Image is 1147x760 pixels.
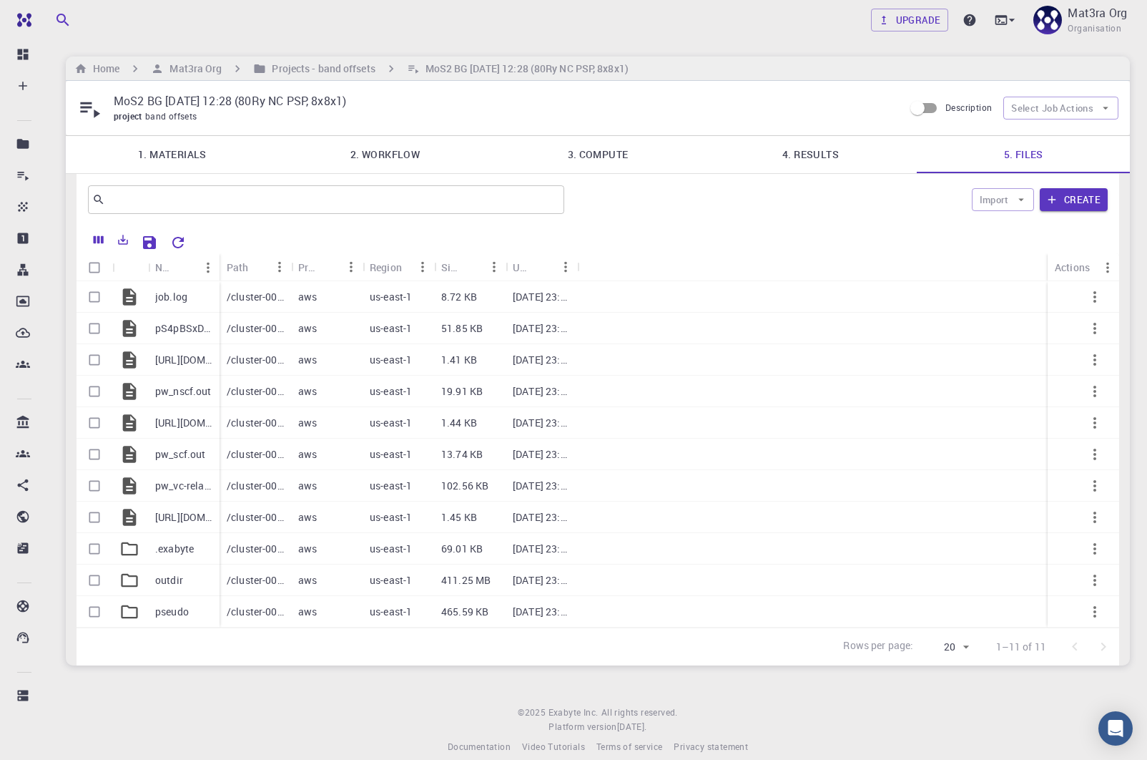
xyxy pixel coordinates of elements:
p: 8.72 KB [441,290,477,304]
p: .exabyte [155,542,194,556]
p: aws [298,447,317,462]
p: us-east-1 [370,290,412,304]
div: Path [220,253,291,281]
p: Rows per page: [843,638,913,655]
div: Updated [513,253,531,281]
p: /cluster-001-share/groups/exabyte-io/band-offsets/mos2-bg-2025-08-12-12-28-80ry-nc-psp-8x8x1-pS4p... [227,416,284,430]
button: Menu [483,255,506,278]
p: aws [298,479,317,493]
span: Video Tutorials [522,741,585,752]
div: Name [148,253,220,281]
p: [DATE] 23:30 [513,605,570,619]
button: Menu [411,255,434,278]
p: aws [298,605,317,619]
p: aws [298,573,317,588]
p: [URL][DOMAIN_NAME] [155,510,212,525]
div: Provider [291,253,363,281]
p: 102.56 KB [441,479,488,493]
p: us-east-1 [370,416,412,430]
button: Sort [174,256,197,279]
div: Open Intercom Messenger [1098,711,1133,746]
p: aws [298,510,317,525]
button: Menu [1096,256,1119,279]
p: /cluster-001-share/groups/exabyte-io/band-offsets/mos2-bg-2025-08-12-12-28-80ry-nc-psp-8x8x1-pS4p... [227,384,284,399]
p: [URL][DOMAIN_NAME] [155,353,212,367]
p: aws [298,416,317,430]
img: logo [11,13,31,27]
p: MoS2 BG [DATE] 12:28 (80Ry NC PSP, 8x8x1) [114,92,892,109]
p: /cluster-001-share/groups/exabyte-io/band-offsets/mos2-bg-2025-08-12-12-28-80ry-nc-psp-8x8x1-pS4p... [227,353,284,367]
p: us-east-1 [370,605,412,619]
div: Name [155,253,174,281]
h6: Mat3ra Org [164,61,222,77]
button: Menu [197,256,220,279]
p: [URL][DOMAIN_NAME] [155,416,212,430]
p: 13.74 KB [441,447,483,462]
a: [DATE]. [617,720,647,734]
button: Create [1040,188,1108,211]
p: pseudo [155,605,189,619]
p: pS4pBSxDLXcbFsNzf.json [155,321,212,336]
span: Support [30,10,82,23]
a: Exabyte Inc. [548,706,599,720]
p: /cluster-001-share/groups/exabyte-io/band-offsets/mos2-bg-2025-08-12-12-28-80ry-nc-psp-8x8x1-pS4p... [227,605,284,619]
h6: MoS2 BG [DATE] 12:28 (80Ry NC PSP, 8x8x1) [420,61,629,77]
button: Export [111,228,135,251]
a: 3. Compute [491,136,704,173]
span: [DATE] . [617,721,647,732]
p: outdir [155,573,183,588]
div: Region [370,253,402,281]
a: Video Tutorials [522,740,585,754]
div: Actions [1055,253,1090,281]
span: Organisation [1068,21,1121,36]
button: Sort [460,255,483,278]
a: 2. Workflow [279,136,492,173]
p: [DATE] 23:30 [513,290,570,304]
button: Menu [268,255,291,278]
p: Mat3ra Org [1068,4,1127,21]
button: Select Job Actions [1003,97,1118,120]
p: /cluster-001-share/groups/exabyte-io/band-offsets/mos2-bg-2025-08-12-12-28-80ry-nc-psp-8x8x1-pS4p... [227,321,284,336]
p: aws [298,321,317,336]
p: pw_nscf.out [155,384,212,399]
span: Privacy statement [674,741,748,752]
div: Updated [506,253,577,281]
p: us-east-1 [370,573,412,588]
p: [DATE] 23:30 [513,542,570,556]
p: [DATE] 23:30 [513,447,570,462]
p: us-east-1 [370,384,412,399]
p: us-east-1 [370,542,412,556]
p: us-east-1 [370,447,412,462]
span: Exabyte Inc. [548,706,599,718]
p: /cluster-001-share/groups/exabyte-io/band-offsets/mos2-bg-2025-08-12-12-28-80ry-nc-psp-8x8x1-pS4p... [227,510,284,525]
h6: Home [87,61,119,77]
span: band offsets [145,110,203,122]
span: Platform version [548,720,616,734]
button: Menu [554,255,577,278]
div: Provider [298,253,317,281]
a: 5. Files [917,136,1130,173]
button: Sort [317,255,340,278]
img: Mat3ra Org [1033,6,1062,34]
div: Icon [112,253,148,281]
button: Import [972,188,1034,211]
button: Upgrade [871,9,949,31]
p: 19.91 KB [441,384,483,399]
p: [DATE] 23:30 [513,510,570,525]
button: Sort [531,255,554,278]
div: 20 [920,637,973,658]
p: [DATE] 23:30 [513,384,570,399]
a: 4. Results [704,136,917,173]
p: job.log [155,290,187,304]
div: Region [363,253,434,281]
p: us-east-1 [370,510,412,525]
button: Menu [340,255,363,278]
span: All rights reserved. [601,706,678,720]
a: Documentation [448,740,511,754]
p: [DATE] 23:30 [513,353,570,367]
p: /cluster-001-share/groups/exabyte-io/band-offsets/mos2-bg-2025-08-12-12-28-80ry-nc-psp-8x8x1-pS4p... [227,573,284,588]
p: /cluster-001-share/groups/exabyte-io/band-offsets/mos2-bg-2025-08-12-12-28-80ry-nc-psp-8x8x1-pS4p... [227,542,284,556]
div: Size [434,253,506,281]
p: aws [298,353,317,367]
a: Privacy statement [674,740,748,754]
